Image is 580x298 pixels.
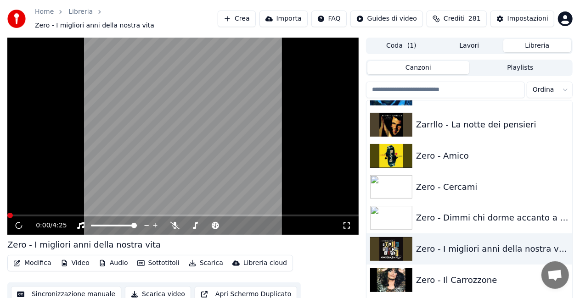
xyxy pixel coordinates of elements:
[57,257,93,270] button: Video
[36,221,58,230] div: /
[444,14,465,23] span: Crediti
[416,211,569,224] div: Zero - Dimmi chi dorme accanto a me
[416,181,569,193] div: Zero - Cercami
[468,14,481,23] span: 281
[68,7,93,17] a: Libreria
[541,261,569,289] a: Aprire la chat
[435,39,503,52] button: Lavori
[243,259,287,268] div: Libreria cloud
[427,11,487,27] button: Crediti281
[350,11,423,27] button: Guides di video
[95,257,132,270] button: Audio
[503,39,571,52] button: Libreria
[259,11,308,27] button: Importa
[7,238,161,251] div: Zero - I migliori anni della nostra vita
[7,10,26,28] img: youka
[35,21,154,30] span: Zero - I migliori anni della nostra vita
[469,61,571,74] button: Playlists
[185,257,227,270] button: Scarica
[35,7,54,17] a: Home
[416,149,569,162] div: Zero - Amico
[407,41,417,50] span: ( 1 )
[507,14,548,23] div: Impostazioni
[416,118,569,131] div: Zarrllo - La notte dei pensieri
[35,7,218,30] nav: breadcrumb
[10,257,55,270] button: Modifica
[533,85,554,94] span: Ordina
[416,243,569,255] div: Zero - I migliori anni della nostra vita
[218,11,255,27] button: Crea
[416,274,569,287] div: Zero - Il Carrozzone
[134,257,183,270] button: Sottotitoli
[367,39,435,52] button: Coda
[490,11,554,27] button: Impostazioni
[367,61,469,74] button: Canzoni
[52,221,67,230] span: 4:25
[36,221,50,230] span: 0:00
[311,11,347,27] button: FAQ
